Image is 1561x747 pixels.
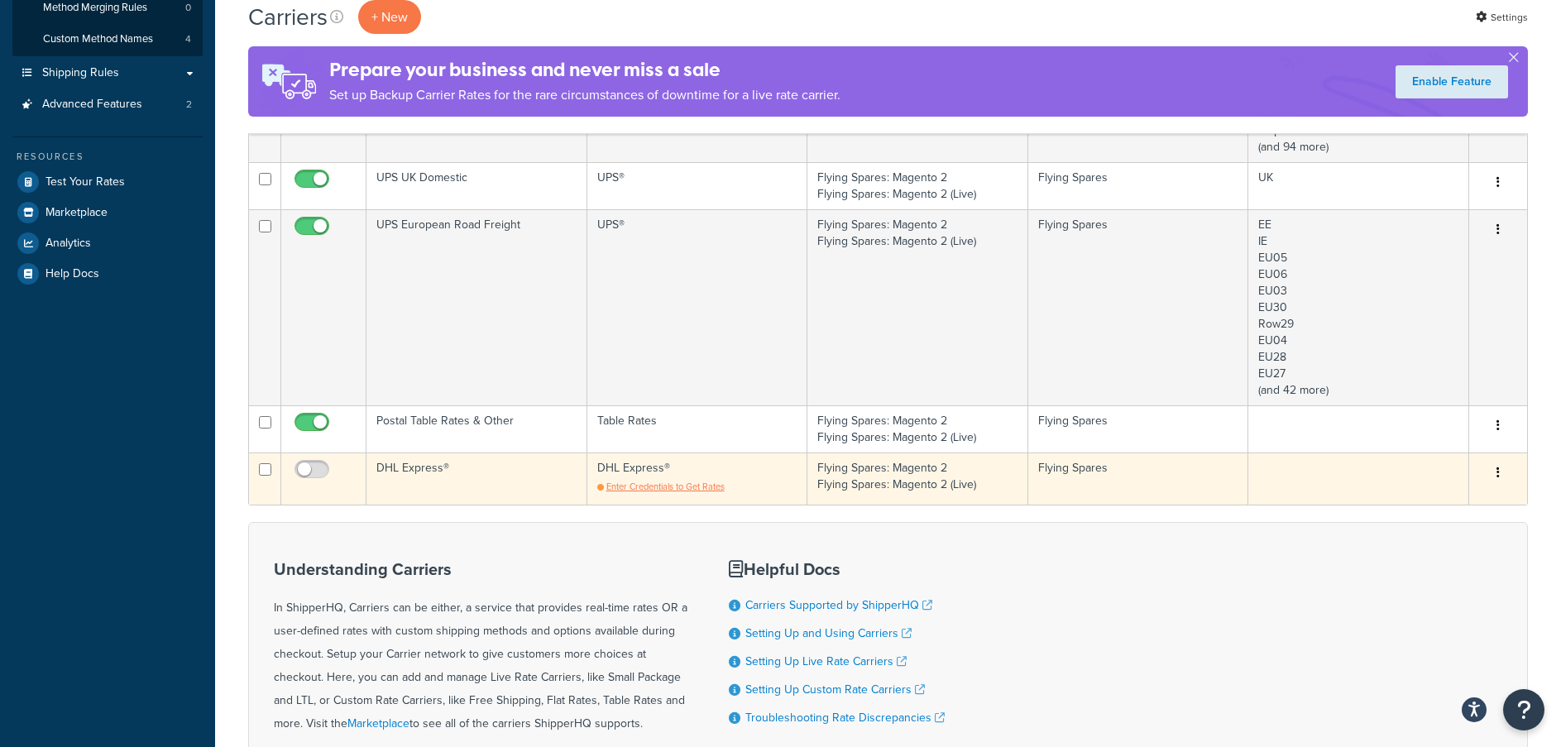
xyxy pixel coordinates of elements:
td: UPS® [587,209,808,405]
span: Shipping Rules [42,66,119,80]
button: Open Resource Center [1503,689,1544,730]
img: ad-rules-rateshop-fe6ec290ccb7230408bd80ed9643f0289d75e0ffd9eb532fc0e269fcd187b520.png [248,46,329,117]
td: Flying Spares [1028,453,1249,505]
span: Test Your Rates [45,175,125,189]
td: Table Rates [587,405,808,453]
td: UPS® [587,162,808,209]
a: Shipping Rules [12,58,203,89]
h4: Prepare your business and never miss a sale [329,56,840,84]
div: Resources [12,150,203,164]
a: Troubleshooting Rate Discrepancies [745,709,945,726]
h3: Understanding Carriers [274,560,687,578]
td: DHL Express® [587,453,808,505]
span: 2 [186,98,192,112]
a: Help Docs [12,259,203,289]
td: Postal Table Rates & Other [366,405,587,453]
a: Settings [1476,6,1528,29]
span: 4 [185,32,191,46]
td: DHL Express® [366,453,587,505]
td: UK [1248,162,1469,209]
td: UPS UK Domestic [366,162,587,209]
a: Test Your Rates [12,167,203,197]
h1: Carriers [248,1,328,33]
a: Analytics [12,228,203,258]
span: Marketplace [45,206,108,220]
span: Method Merging Rules [43,1,147,15]
span: Analytics [45,237,91,251]
a: Marketplace [12,198,203,227]
span: Advanced Features [42,98,142,112]
span: Enter Credentials to Get Rates [606,480,725,493]
span: Custom Method Names [43,32,153,46]
td: Flying Spares: Magento 2 Flying Spares: Magento 2 (Live) [807,209,1028,405]
a: Setting Up Live Rate Carriers [745,653,907,670]
p: Set up Backup Carrier Rates for the rare circumstances of downtime for a live rate carrier. [329,84,840,107]
a: Carriers Supported by ShipperHQ [745,596,932,614]
td: Flying Spares [1028,162,1249,209]
a: Enter Credentials to Get Rates [597,480,725,493]
span: 0 [185,1,191,15]
a: Marketplace [347,715,409,732]
li: Advanced Features [12,89,203,120]
a: Advanced Features 2 [12,89,203,120]
a: Setting Up and Using Carriers [745,625,912,642]
a: Setting Up Custom Rate Carriers [745,681,925,698]
span: Help Docs [45,267,99,281]
a: Custom Method Names 4 [12,24,203,55]
td: Flying Spares: Magento 2 Flying Spares: Magento 2 (Live) [807,405,1028,453]
h3: Helpful Docs [729,560,945,578]
td: UPS European Road Freight [366,209,587,405]
td: Flying Spares: Magento 2 Flying Spares: Magento 2 (Live) [807,453,1028,505]
td: Flying Spares [1028,209,1249,405]
td: Flying Spares [1028,405,1249,453]
td: Flying Spares: Magento 2 Flying Spares: Magento 2 (Live) [807,162,1028,209]
div: In ShipperHQ, Carriers can be either, a service that provides real-time rates OR a user-defined r... [274,560,687,735]
td: EE IE EU05 EU06 EU03 EU30 Row29 EU04 EU28 EU27 (and 42 more) [1248,209,1469,405]
a: Enable Feature [1396,65,1508,98]
li: Custom Method Names [12,24,203,55]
